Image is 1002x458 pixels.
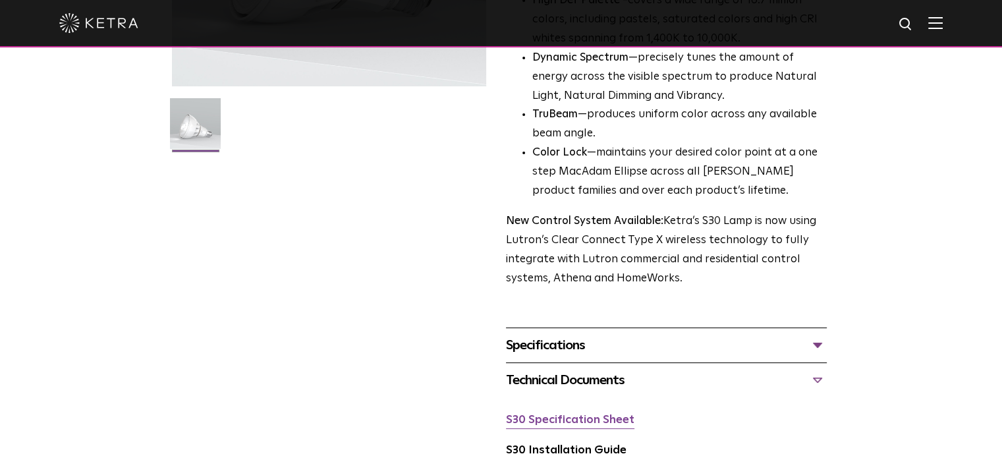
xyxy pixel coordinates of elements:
strong: Color Lock [532,147,587,158]
img: search icon [898,16,914,33]
strong: New Control System Available: [506,215,663,227]
li: —maintains your desired color point at a one step MacAdam Ellipse across all [PERSON_NAME] produc... [532,144,827,201]
img: Hamburger%20Nav.svg [928,16,943,29]
p: Ketra’s S30 Lamp is now using Lutron’s Clear Connect Type X wireless technology to fully integrat... [506,212,827,289]
a: S30 Specification Sheet [506,415,634,426]
li: —produces uniform color across any available beam angle. [532,105,827,144]
div: Technical Documents [506,370,827,391]
img: ketra-logo-2019-white [59,13,138,33]
strong: Dynamic Spectrum [532,52,628,63]
a: S30 Installation Guide [506,445,626,456]
li: —precisely tunes the amount of energy across the visible spectrum to produce Natural Light, Natur... [532,49,827,106]
div: Specifications [506,335,827,356]
img: S30-Lamp-Edison-2021-Web-Square [170,98,221,159]
strong: TruBeam [532,109,578,120]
